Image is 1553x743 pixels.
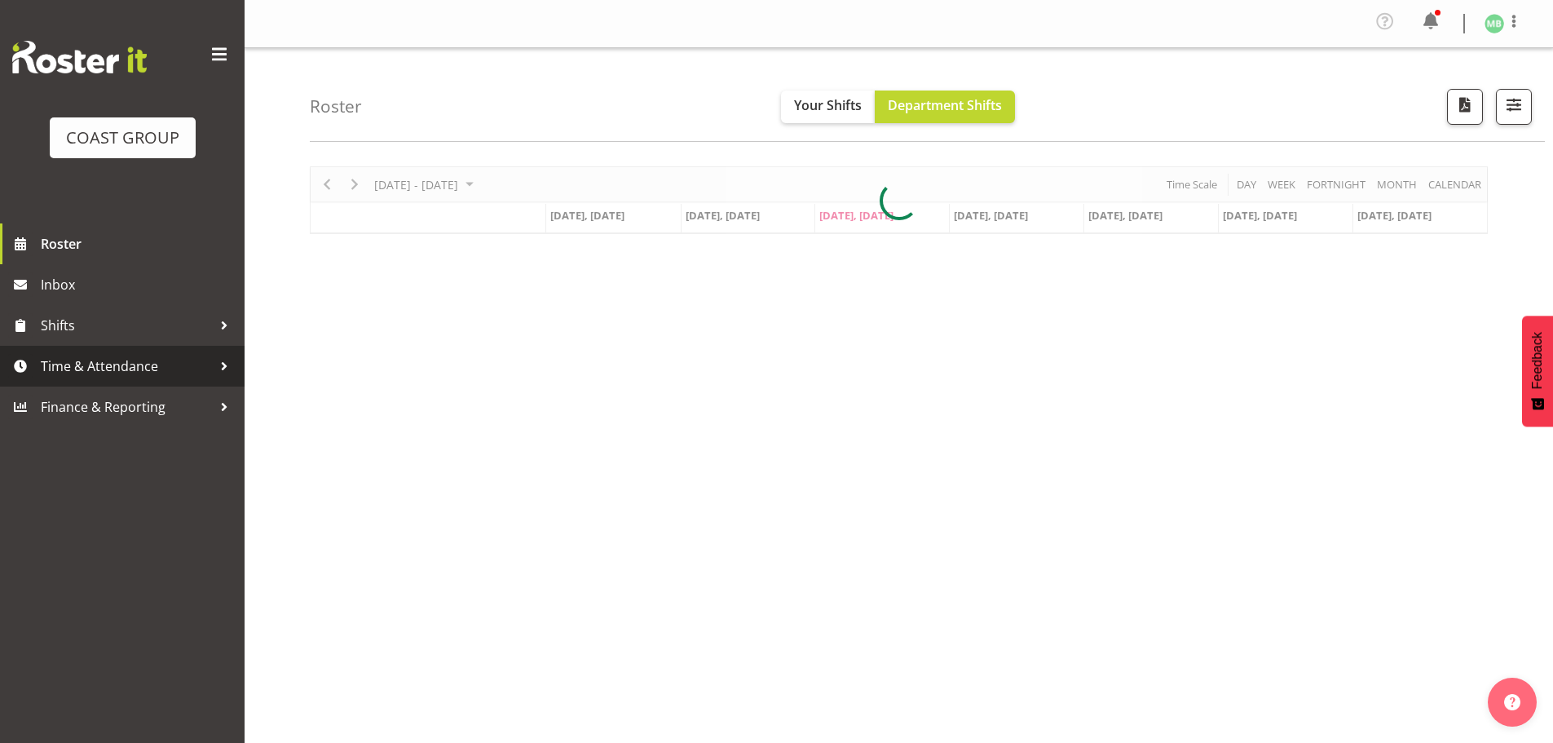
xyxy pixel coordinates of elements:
[794,96,862,114] span: Your Shifts
[66,126,179,150] div: COAST GROUP
[1485,14,1504,33] img: mike-bullock1158.jpg
[1496,89,1532,125] button: Filter Shifts
[888,96,1002,114] span: Department Shifts
[41,232,236,256] span: Roster
[1447,89,1483,125] button: Download a PDF of the roster according to the set date range.
[781,91,875,123] button: Your Shifts
[1504,694,1520,710] img: help-xxl-2.png
[1530,332,1545,389] span: Feedback
[41,395,212,419] span: Finance & Reporting
[41,313,212,338] span: Shifts
[310,97,362,116] h4: Roster
[1522,316,1553,427] button: Feedback - Show survey
[41,272,236,297] span: Inbox
[875,91,1015,123] button: Department Shifts
[12,41,147,73] img: Rosterit website logo
[41,354,212,378] span: Time & Attendance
